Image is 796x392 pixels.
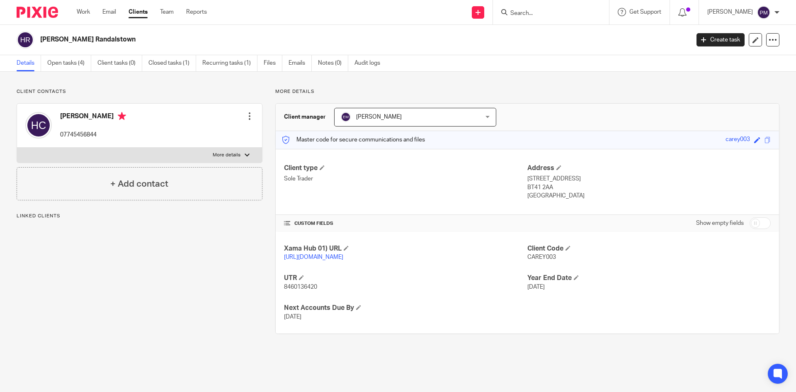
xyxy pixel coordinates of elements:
a: Work [77,8,90,16]
a: Files [264,55,282,71]
a: Details [17,55,41,71]
i: Primary [118,112,126,120]
span: 8460136420 [284,284,317,290]
a: Clients [129,8,148,16]
p: [STREET_ADDRESS] [527,175,771,183]
p: BT41 2AA [527,183,771,192]
p: [PERSON_NAME] [707,8,753,16]
h4: Client Code [527,244,771,253]
a: Reports [186,8,207,16]
img: svg%3E [757,6,770,19]
span: [DATE] [284,314,301,320]
h4: UTR [284,274,527,282]
a: Notes (0) [318,55,348,71]
a: Team [160,8,174,16]
span: [DATE] [527,284,545,290]
p: Sole Trader [284,175,527,183]
a: Email [102,8,116,16]
h4: Year End Date [527,274,771,282]
input: Search [510,10,584,17]
p: Master code for secure communications and files [282,136,425,144]
a: [URL][DOMAIN_NAME] [284,254,343,260]
a: Create task [696,33,745,46]
h4: Xama Hub 01) URL [284,244,527,253]
h4: CUSTOM FIELDS [284,220,527,227]
img: svg%3E [341,112,351,122]
p: 07745456844 [60,131,126,139]
a: Closed tasks (1) [148,55,196,71]
h4: [PERSON_NAME] [60,112,126,122]
h3: Client manager [284,113,326,121]
span: [PERSON_NAME] [356,114,402,120]
span: CAREY003 [527,254,556,260]
img: svg%3E [17,31,34,49]
img: Pixie [17,7,58,18]
span: Get Support [629,9,661,15]
p: Client contacts [17,88,262,95]
h4: Client type [284,164,527,173]
label: Show empty fields [696,219,744,227]
a: Recurring tasks (1) [202,55,257,71]
h4: Address [527,164,771,173]
h2: [PERSON_NAME] Randalstown [40,35,555,44]
p: More details [275,88,779,95]
p: [GEOGRAPHIC_DATA] [527,192,771,200]
a: Audit logs [354,55,386,71]
p: More details [213,152,240,158]
div: carey003 [726,135,750,145]
h4: Next Accounts Due By [284,304,527,312]
h4: + Add contact [110,178,168,190]
a: Emails [289,55,312,71]
a: Client tasks (0) [97,55,142,71]
img: svg%3E [25,112,52,139]
p: Linked clients [17,213,262,219]
a: Open tasks (4) [47,55,91,71]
